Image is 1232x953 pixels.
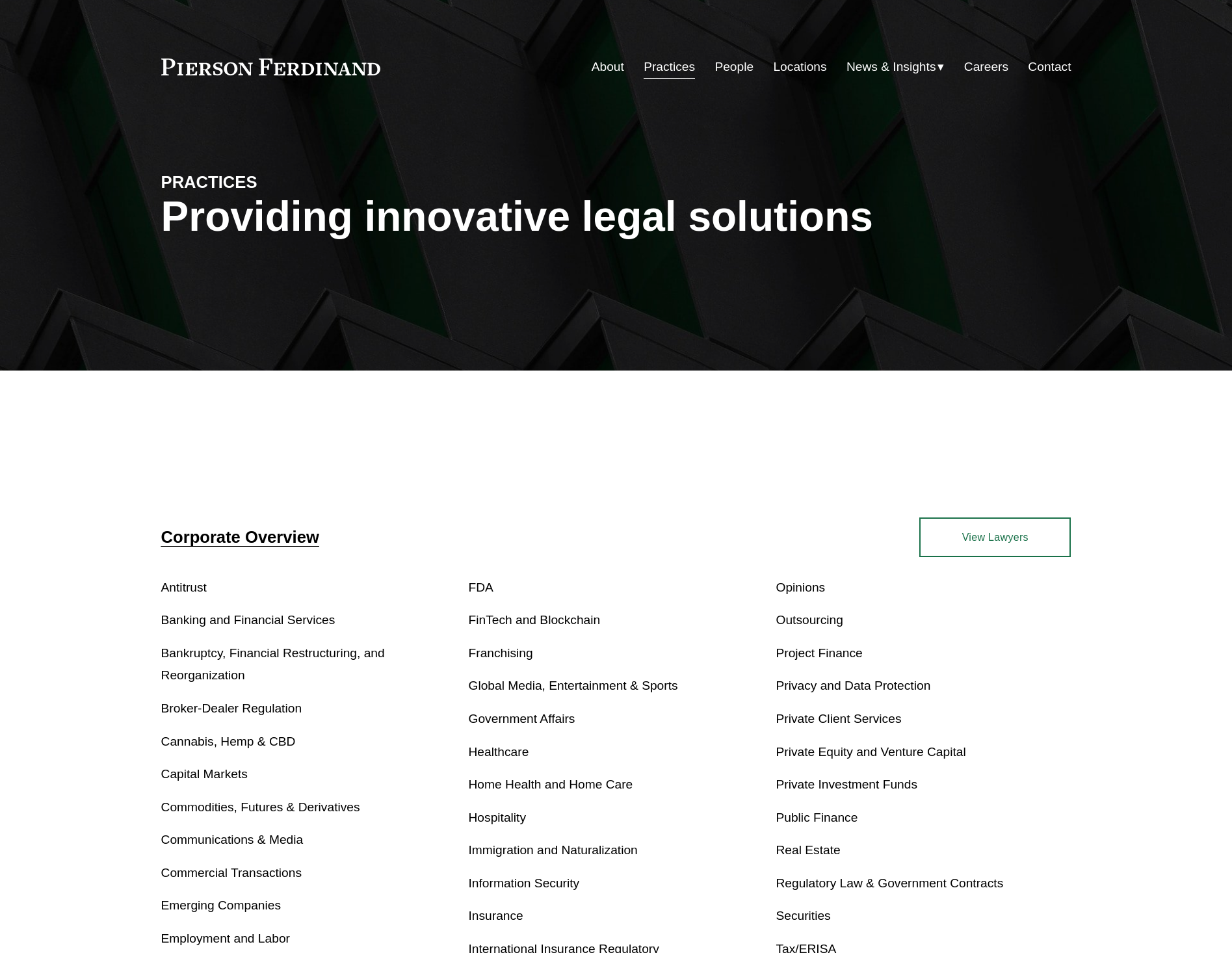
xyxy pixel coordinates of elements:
a: Capital Markets [161,767,248,781]
a: Opinions [776,581,825,594]
a: Hospitality [469,811,527,824]
a: Healthcare [469,745,529,759]
a: Emerging Companies [161,898,282,912]
a: Contact [1028,55,1071,79]
a: Bankruptcy, Financial Restructuring, and Reorganization [161,646,385,683]
a: Information Security [469,876,580,890]
a: Communications & Media [161,833,304,846]
a: Private Investment Funds [776,777,917,791]
a: Private Client Services [776,712,901,725]
a: FinTech and Blockchain [469,613,601,627]
a: Government Affairs [469,712,575,725]
a: Franchising [469,646,533,660]
a: Immigration and Naturalization [469,843,638,857]
a: About [592,55,624,79]
span: News & Insights [846,56,936,79]
a: Practices [644,55,695,79]
a: Project Finance [776,646,862,660]
a: Corporate Overview [161,528,319,546]
a: Real Estate [776,843,840,857]
a: Commercial Transactions [161,866,302,880]
a: Regulatory Law & Government Contracts [776,876,1003,890]
h4: PRACTICES [161,172,389,192]
a: FDA [469,581,493,594]
a: Broker-Dealer Regulation [161,701,302,715]
a: Private Equity and Venture Capital [776,745,965,759]
a: Securities [776,909,830,922]
a: Global Media, Entertainment & Sports [469,679,678,692]
a: Insurance [469,909,523,922]
a: People [714,55,754,79]
a: Cannabis, Hemp & CBD [161,735,296,748]
a: Privacy and Data Protection [776,679,930,692]
a: Employment and Labor [161,932,290,945]
a: View Lawyers [919,517,1071,556]
a: Antitrust [161,581,207,594]
a: Home Health and Home Care [469,777,633,791]
a: Outsourcing [776,613,843,627]
a: Public Finance [776,811,858,824]
a: folder dropdown [846,55,945,79]
a: Banking and Financial Services [161,613,335,627]
h1: Providing innovative legal solutions [161,193,1071,241]
a: Locations [773,55,826,79]
a: Commodities, Futures & Derivatives [161,800,360,814]
a: Careers [964,55,1008,79]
